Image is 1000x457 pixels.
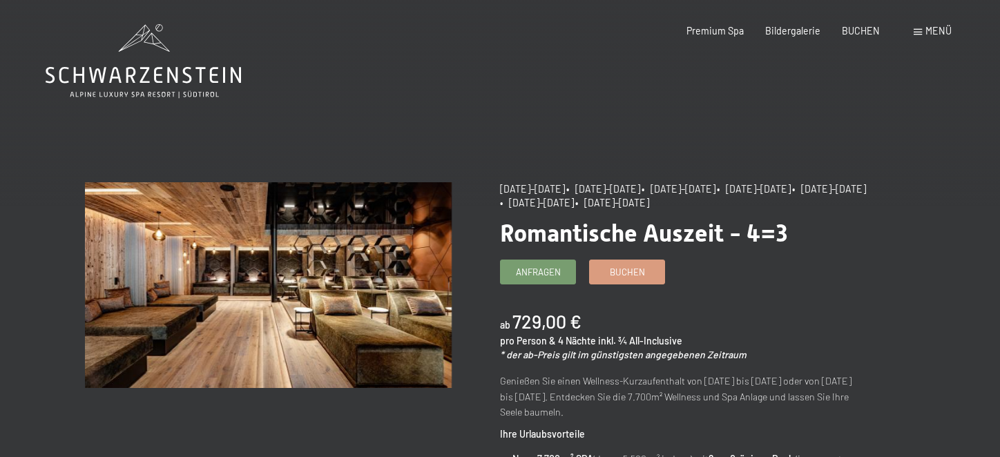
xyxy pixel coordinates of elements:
[500,183,565,195] span: [DATE]–[DATE]
[500,219,788,247] span: Romantische Auszeit - 4=3
[842,25,880,37] a: BUCHEN
[792,183,866,195] span: • [DATE]–[DATE]
[686,25,744,37] a: Premium Spa
[590,260,664,283] a: Buchen
[558,335,596,347] span: 4 Nächte
[500,373,866,420] p: Genießen Sie einen Wellness-Kurzaufenthalt von [DATE] bis [DATE] oder von [DATE] bis [DATE]. Entd...
[610,266,645,278] span: Buchen
[575,197,649,208] span: • [DATE]–[DATE]
[642,183,715,195] span: • [DATE]–[DATE]
[925,25,952,37] span: Menü
[717,183,791,195] span: • [DATE]–[DATE]
[765,25,820,37] a: Bildergalerie
[512,310,581,332] b: 729,00 €
[500,197,574,208] span: • [DATE]–[DATE]
[566,183,640,195] span: • [DATE]–[DATE]
[500,319,510,331] span: ab
[500,335,556,347] span: pro Person &
[598,335,682,347] span: inkl. ¾ All-Inclusive
[500,428,585,440] strong: Ihre Urlaubsvorteile
[85,182,451,388] img: Romantische Auszeit - 4=3
[516,266,561,278] span: Anfragen
[500,349,747,360] em: * der ab-Preis gilt im günstigsten angegebenen Zeitraum
[501,260,575,283] a: Anfragen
